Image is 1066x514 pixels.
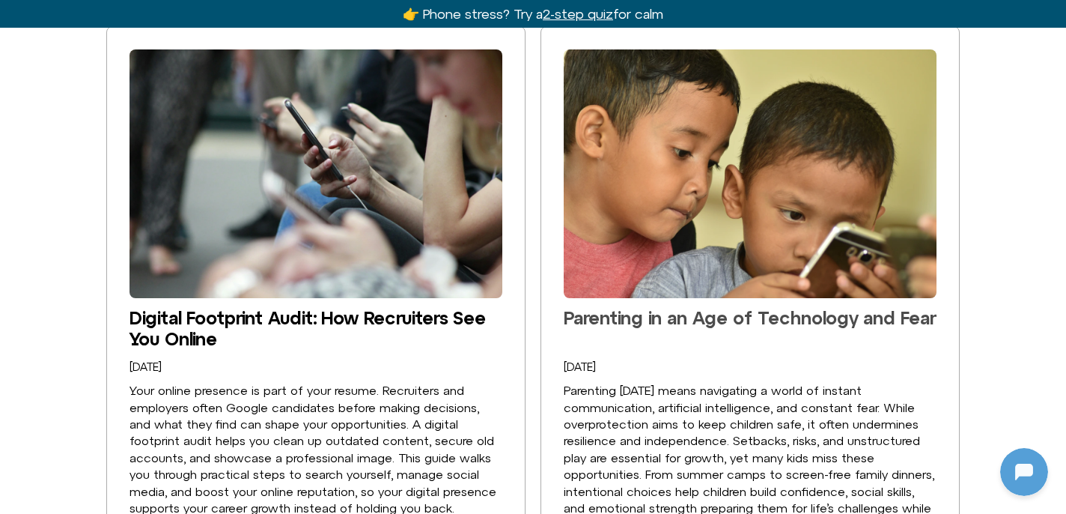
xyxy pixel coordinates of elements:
[403,6,663,22] a: 👉 Phone stress? Try a2-step quizfor calm
[564,49,936,298] a: Parenting in an Age of Technology and Fear
[130,49,502,298] img: Image of a few people looking down at their phones close up on hands
[1000,448,1048,496] iframe: Botpress
[543,6,613,22] u: 2-step quiz
[130,307,486,349] a: Digital Footprint Audit: How Recruiters See You Online
[130,49,502,298] a: Digital Footprint Audit: How Recruiters See You Online
[564,361,596,374] a: [DATE]
[564,307,936,328] a: Parenting in an Age of Technology and Fear
[564,360,596,373] time: [DATE]
[130,360,162,373] time: [DATE]
[130,361,162,374] a: [DATE]
[564,49,936,298] img: Image of two children looking up close at a cell phone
